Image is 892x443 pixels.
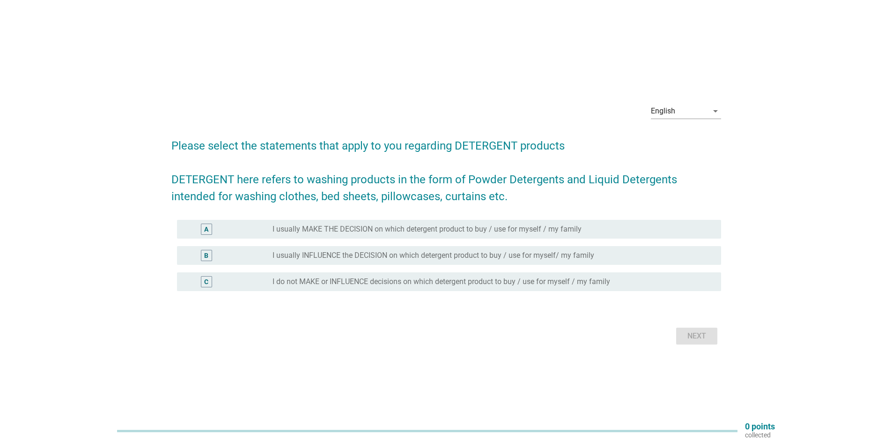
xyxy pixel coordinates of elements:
div: A [204,224,208,234]
h2: Please select the statements that apply to you regarding DETERGENT products DETERGENT here refers... [171,128,721,205]
label: I usually INFLUENCE the DECISION on which detergent product to buy / use for myself/ my family [273,251,594,260]
label: I do not MAKE or INFLUENCE decisions on which detergent product to buy / use for myself / my family [273,277,610,286]
label: I usually MAKE THE DECISION on which detergent product to buy / use for myself / my family [273,225,582,234]
p: 0 points [745,422,775,431]
div: B [204,250,208,260]
div: C [204,277,208,286]
i: arrow_drop_down [710,105,721,117]
p: collected [745,431,775,439]
div: English [651,107,675,115]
